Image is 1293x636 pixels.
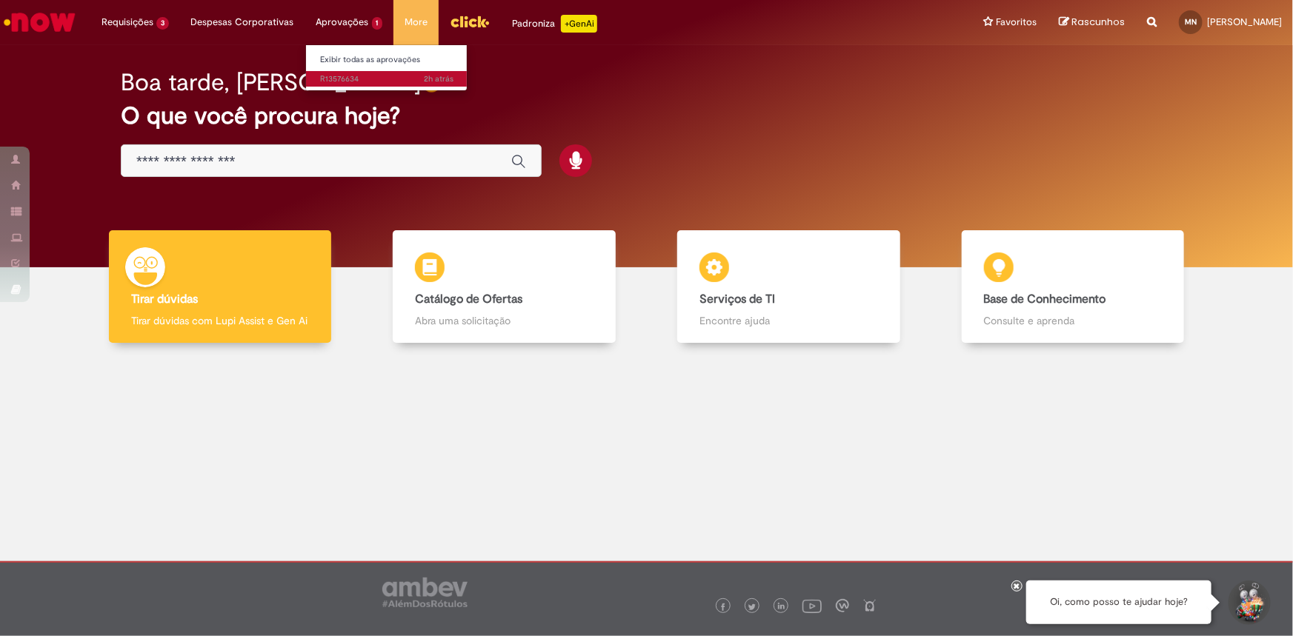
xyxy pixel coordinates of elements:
b: Catálogo de Ofertas [415,292,522,307]
img: logo_footer_linkedin.png [778,603,785,612]
a: Rascunhos [1059,16,1125,30]
a: Tirar dúvidas Tirar dúvidas com Lupi Assist e Gen Ai [78,230,362,344]
span: Requisições [102,15,153,30]
p: Abra uma solicitação [415,313,594,328]
img: logo_footer_ambev_rotulo_gray.png [382,578,468,607]
a: Serviços de TI Encontre ajuda [647,230,931,344]
div: Padroniza [512,15,597,33]
ul: Aprovações [305,44,468,91]
img: ServiceNow [1,7,78,37]
a: Base de Conhecimento Consulte e aprenda [931,230,1215,344]
a: Catálogo de Ofertas Abra uma solicitação [362,230,647,344]
p: Encontre ajuda [699,313,878,328]
img: click_logo_yellow_360x200.png [450,10,490,33]
a: Exibir todas as aprovações [306,52,469,68]
a: Aberto R13576634 : [306,71,469,87]
span: Aprovações [316,15,369,30]
p: +GenAi [561,15,597,33]
span: Favoritos [996,15,1037,30]
b: Tirar dúvidas [131,292,199,307]
h2: Boa tarde, [PERSON_NAME] [121,70,421,96]
img: logo_footer_facebook.png [719,603,727,611]
button: Iniciar Conversa de Suporte [1226,580,1271,625]
span: MN [1185,17,1197,27]
span: Despesas Corporativas [191,15,294,30]
b: Serviços de TI [699,292,775,307]
span: [PERSON_NAME] [1207,16,1282,28]
img: logo_footer_workplace.png [836,599,849,612]
img: logo_footer_twitter.png [748,603,756,611]
b: Base de Conhecimento [984,292,1106,307]
p: Consulte e aprenda [984,313,1163,328]
p: Tirar dúvidas com Lupi Assist e Gen Ai [131,313,310,328]
h2: O que você procura hoje? [121,103,1172,129]
img: logo_footer_youtube.png [802,596,822,615]
span: 1 [372,17,383,30]
div: Oi, como posso te ajudar hoje? [1026,580,1211,624]
span: 2h atrás [425,73,454,84]
span: More [405,15,428,30]
time: 29/09/2025 12:38:18 [425,73,454,84]
span: R13576634 [321,73,454,85]
span: 3 [156,17,169,30]
span: Rascunhos [1071,15,1125,29]
img: logo_footer_naosei.png [863,599,877,612]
